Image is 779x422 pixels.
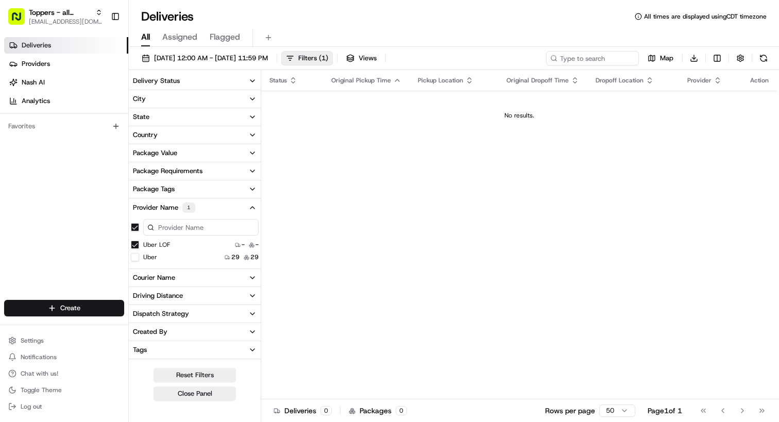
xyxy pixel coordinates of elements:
span: Original Dropoff Time [506,76,569,85]
button: Country [129,126,261,144]
button: Settings [4,333,124,348]
a: Deliveries [4,37,128,54]
span: Deliveries [22,41,51,50]
div: No results. [265,111,773,120]
span: Toggle Theme [21,386,62,394]
button: Pickup Full Name [129,359,261,377]
span: Log out [21,402,42,411]
div: 1 [182,202,195,213]
div: Package Value [133,148,177,158]
span: Map [660,54,673,63]
span: Nash AI [22,78,45,87]
div: Package Requirements [133,166,202,176]
button: Log out [4,399,124,414]
button: Delivery Status [129,72,261,90]
button: Views [342,51,381,65]
span: Flagged [210,31,240,43]
button: City [129,90,261,108]
span: Assigned [162,31,197,43]
input: Provider Name [143,219,259,235]
h1: Deliveries [141,8,194,25]
span: Providers [22,59,50,69]
button: Close Panel [154,386,236,401]
span: Create [60,303,80,313]
button: Provider Name1 [129,198,261,217]
span: [DATE] 12:00 AM - [DATE] 11:59 PM [154,54,268,63]
span: Views [359,54,377,63]
button: Toggle Theme [4,383,124,397]
div: Deliveries [274,406,332,416]
label: Uber LOF [143,241,170,249]
span: Original Pickup Time [331,76,391,85]
button: Notifications [4,350,124,364]
div: Provider Name [133,202,195,213]
span: 29 [250,253,259,261]
div: Driving Distance [133,291,183,300]
button: Package Requirements [129,162,261,180]
span: 29 [231,253,240,261]
span: Status [269,76,287,85]
a: Providers [4,56,128,72]
button: Tags [129,341,261,359]
span: Notifications [21,353,57,361]
button: Toppers - all locations [29,7,91,18]
button: Driving Distance [129,287,261,305]
div: 0 [396,406,407,415]
span: All times are displayed using CDT timezone [644,12,767,21]
button: Reset Filters [154,368,236,382]
div: Packages [349,406,407,416]
div: Tags [133,345,147,355]
button: Package Value [129,144,261,162]
button: Courier Name [129,269,261,286]
div: Page 1 of 1 [648,406,682,416]
div: Country [133,130,158,140]
div: State [133,112,149,122]
div: Pickup Full Name [133,363,186,373]
button: Dispatch Strategy [129,305,261,323]
span: - [256,241,259,249]
span: All [141,31,150,43]
button: Package Tags [129,180,261,198]
div: 0 [320,406,332,415]
span: Analytics [22,96,50,106]
button: Chat with us! [4,366,124,381]
span: - [242,241,245,249]
div: Action [750,76,769,85]
button: Map [643,51,678,65]
div: Package Tags [133,184,175,194]
span: Dropoff Location [596,76,643,85]
button: [DATE] 12:00 AM - [DATE] 11:59 PM [137,51,273,65]
span: Pickup Location [418,76,463,85]
div: Dispatch Strategy [133,309,189,318]
button: Created By [129,323,261,341]
span: Filters [298,54,328,63]
span: Chat with us! [21,369,58,378]
div: City [133,94,146,104]
span: ( 1 ) [319,54,328,63]
span: Provider [687,76,712,85]
a: Nash AI [4,74,128,91]
label: Uber [143,253,157,261]
div: Favorites [4,118,124,134]
button: Create [4,300,124,316]
button: Refresh [756,51,771,65]
div: Courier Name [133,273,175,282]
p: Rows per page [545,406,595,416]
div: Created By [133,327,167,336]
button: [EMAIL_ADDRESS][DOMAIN_NAME] [29,18,103,26]
span: Settings [21,336,44,345]
button: Filters(1) [281,51,333,65]
input: Type to search [546,51,639,65]
button: Toppers - all locations[EMAIL_ADDRESS][DOMAIN_NAME] [4,4,107,29]
a: Analytics [4,93,128,109]
button: State [129,108,261,126]
div: Delivery Status [133,76,180,86]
